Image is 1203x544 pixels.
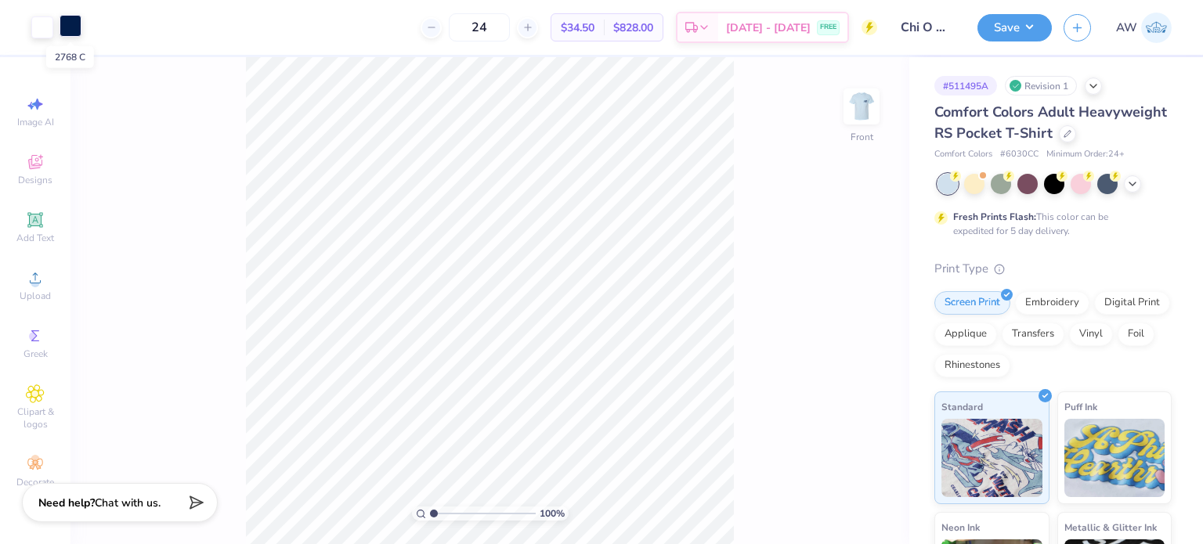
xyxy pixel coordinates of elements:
[449,13,510,41] input: – –
[953,210,1146,238] div: This color can be expedited for 5 day delivery.
[1116,19,1137,37] span: AW
[613,20,653,36] span: $828.00
[1064,419,1165,497] img: Puff Ink
[8,405,63,431] span: Clipart & logos
[1116,13,1172,43] a: AW
[1046,148,1125,161] span: Minimum Order: 24 +
[1015,291,1089,315] div: Embroidery
[934,103,1167,142] span: Comfort Colors Adult Heavyweight RS Pocket T-Shirt
[1118,322,1154,346] div: Foil
[1064,398,1097,415] span: Puff Ink
[934,291,1010,315] div: Screen Print
[18,174,52,186] span: Designs
[941,519,980,535] span: Neon Ink
[941,419,1042,497] img: Standard
[977,14,1052,41] button: Save
[540,506,565,521] span: 100 %
[1069,322,1113,346] div: Vinyl
[889,12,966,43] input: Untitled Design
[851,130,873,144] div: Front
[1005,76,1077,95] div: Revision 1
[16,476,54,488] span: Decorate
[934,322,997,346] div: Applique
[561,20,594,36] span: $34.50
[820,22,836,33] span: FREE
[95,495,161,510] span: Chat with us.
[934,76,997,95] div: # 511495A
[846,91,877,122] img: Front
[38,495,95,510] strong: Need help?
[934,354,1010,377] div: Rhinestones
[934,148,992,161] span: Comfort Colors
[1094,291,1170,315] div: Digital Print
[1000,148,1039,161] span: # 6030CC
[941,398,983,415] span: Standard
[1002,322,1064,346] div: Transfers
[20,290,51,302] span: Upload
[1141,13,1172,43] img: Andrew Wells
[934,260,1172,278] div: Print Type
[1064,519,1157,535] span: Metallic & Glitter Ink
[953,211,1036,223] strong: Fresh Prints Flash:
[23,348,48,360] span: Greek
[16,232,54,244] span: Add Text
[726,20,811,36] span: [DATE] - [DATE]
[46,46,94,68] div: 2768 C
[17,116,54,128] span: Image AI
